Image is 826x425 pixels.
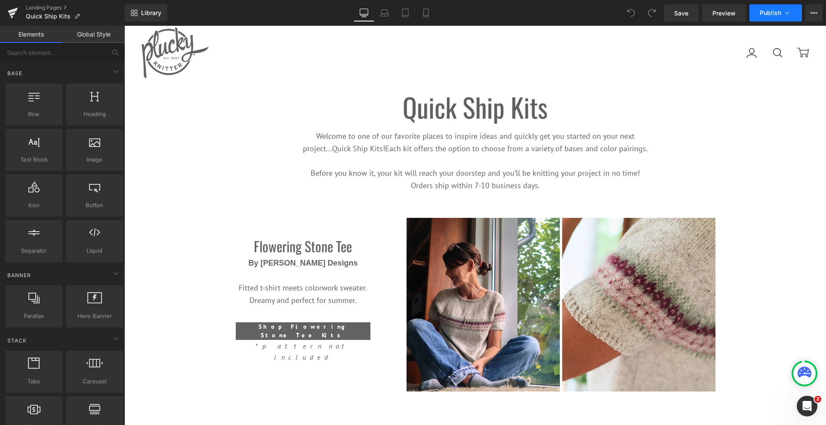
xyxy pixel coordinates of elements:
[111,296,247,315] a: Shop Flowering Stone Tee Kits
[26,4,125,11] a: Landing Pages
[141,9,161,17] span: Library
[8,110,60,119] span: Row
[674,9,688,18] span: Save
[119,297,238,314] span: Shop Flowering Stone Tee Kits
[6,69,23,77] span: Base
[797,396,817,416] iframe: Intercom live chat
[68,246,120,255] span: Liquid
[68,110,120,119] span: Heading
[287,155,416,165] span: Orders ship within 7-10 business days.
[111,209,247,231] h1: Flowering Stone Tee
[8,246,60,255] span: Separator
[62,26,125,43] a: Global Style
[68,155,120,164] span: Image
[749,4,802,21] button: Publish
[124,233,233,242] b: By [PERSON_NAME] Designs
[114,257,243,279] font: Fitted t-shirt meets colorwork sweater. Dreamy and perfect for summer.
[760,9,781,16] span: Publish
[125,4,167,21] a: New Library
[374,4,395,21] a: Laptop
[68,201,120,210] span: Button
[8,377,60,386] span: Tabs
[805,4,823,21] button: More
[175,104,527,129] p: Welcome to one of our favorite places to inspire ideas and quickly get you started on your next p...
[623,4,640,21] button: Undo
[6,336,28,345] span: Stack
[175,141,527,154] p: B
[416,4,436,21] a: Mobile
[131,316,226,336] i: *pattern not included
[643,4,660,21] button: Redo
[8,312,60,321] span: Parallax
[814,396,821,403] span: 2
[68,312,120,321] span: Hero Banner
[354,4,374,21] a: Desktop
[8,155,60,164] span: Text Block
[261,118,524,128] span: Each kit offers the option to choose from a variety of bases and color pairings.
[395,4,416,21] a: Tablet
[702,4,746,21] a: Preview
[68,377,120,386] span: Carousel
[712,9,736,18] span: Preview
[191,142,515,152] span: efore you know it, your kit will reach your doorstep and you’ll be knitting your project in no time!
[8,201,60,210] span: Icon
[26,13,71,20] span: Quick Ship Kits
[6,271,32,279] span: Banner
